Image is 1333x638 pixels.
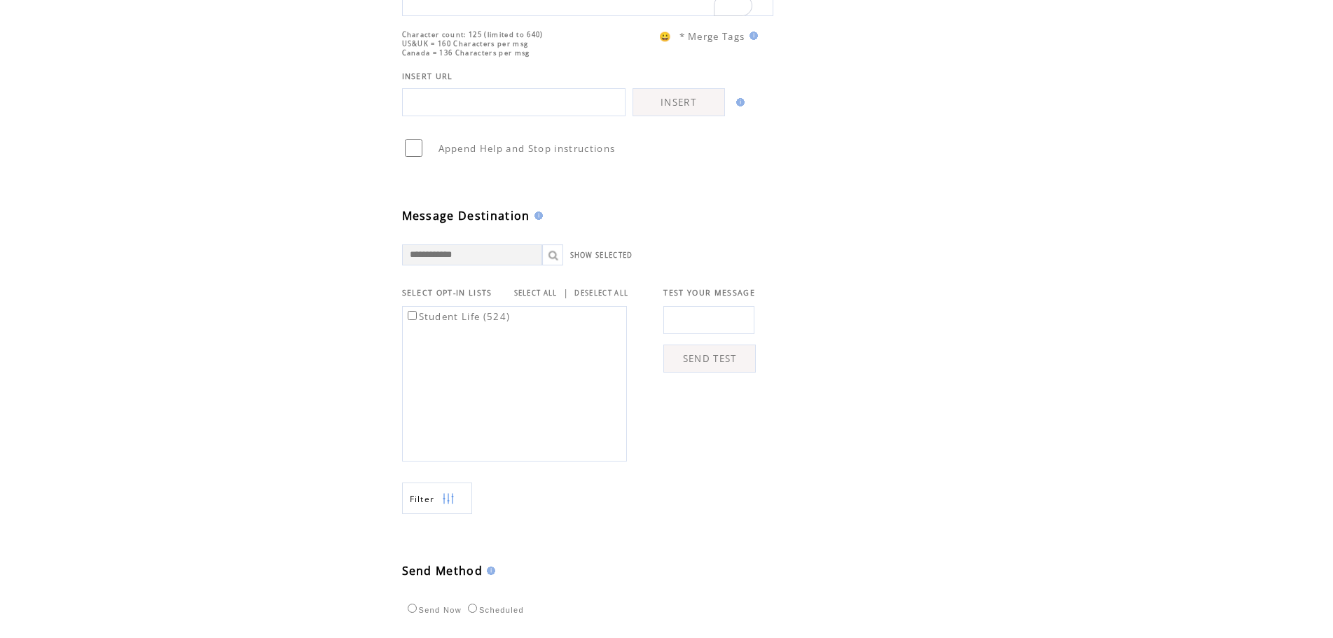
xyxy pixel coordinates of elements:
[402,208,530,223] span: Message Destination
[402,483,472,514] a: Filter
[574,289,628,298] a: DESELECT ALL
[404,606,462,614] label: Send Now
[402,30,544,39] span: Character count: 125 (limited to 640)
[402,71,453,81] span: INSERT URL
[663,288,755,298] span: TEST YOUR MESSAGE
[663,345,756,373] a: SEND TEST
[570,251,633,260] a: SHOW SELECTED
[745,32,758,40] img: help.gif
[659,30,672,43] span: 😀
[410,493,435,505] span: Show filters
[563,286,569,299] span: |
[442,483,455,515] img: filters.png
[679,30,745,43] span: * Merge Tags
[483,567,495,575] img: help.gif
[468,604,477,613] input: Scheduled
[732,98,745,106] img: help.gif
[408,311,417,320] input: Student Life (524)
[402,563,483,578] span: Send Method
[402,39,529,48] span: US&UK = 160 Characters per msg
[464,606,524,614] label: Scheduled
[633,88,725,116] a: INSERT
[405,310,511,323] label: Student Life (524)
[402,288,492,298] span: SELECT OPT-IN LISTS
[402,48,530,57] span: Canada = 136 Characters per msg
[530,211,543,220] img: help.gif
[514,289,558,298] a: SELECT ALL
[408,604,417,613] input: Send Now
[438,142,616,155] span: Append Help and Stop instructions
